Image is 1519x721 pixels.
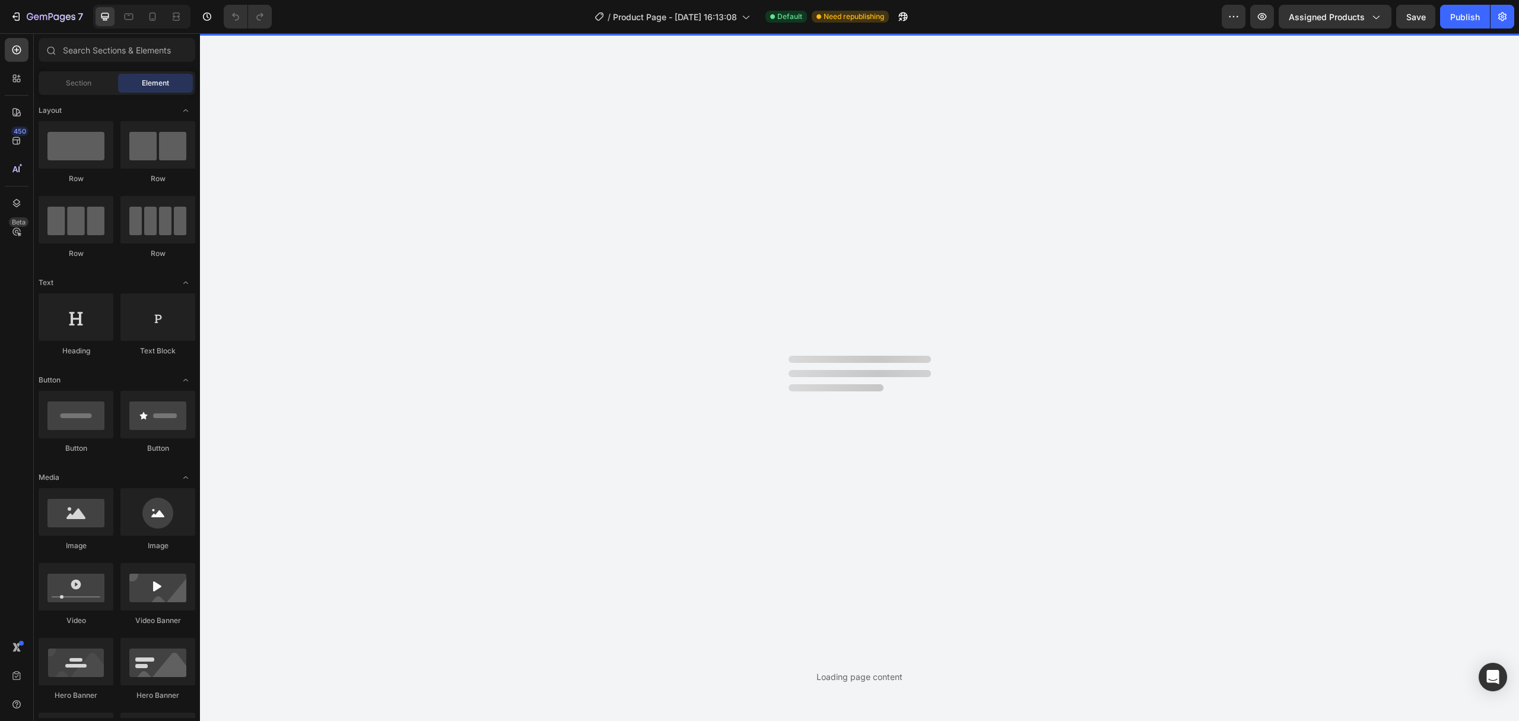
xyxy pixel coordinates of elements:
[5,5,88,29] button: 7
[1479,663,1507,691] div: Open Intercom Messenger
[39,105,62,116] span: Layout
[613,11,737,23] span: Product Page - [DATE] 16:13:08
[176,273,195,292] span: Toggle open
[66,78,91,88] span: Section
[78,10,83,24] p: 7
[39,443,113,454] div: Button
[39,277,53,288] span: Text
[120,173,195,184] div: Row
[11,127,28,136] div: 450
[39,375,61,385] span: Button
[824,11,884,22] span: Need republishing
[176,371,195,390] span: Toggle open
[176,468,195,487] span: Toggle open
[39,38,195,62] input: Search Sections & Elements
[39,173,113,184] div: Row
[777,11,802,22] span: Default
[1450,11,1480,23] div: Publish
[1396,5,1435,29] button: Save
[120,443,195,454] div: Button
[39,248,113,259] div: Row
[816,671,902,683] div: Loading page content
[1406,12,1426,22] span: Save
[608,11,611,23] span: /
[120,690,195,701] div: Hero Banner
[120,248,195,259] div: Row
[9,217,28,227] div: Beta
[142,78,169,88] span: Element
[120,615,195,626] div: Video Banner
[120,346,195,356] div: Text Block
[39,472,59,483] span: Media
[224,5,272,29] div: Undo/Redo
[1279,5,1391,29] button: Assigned Products
[176,101,195,120] span: Toggle open
[1289,11,1365,23] span: Assigned Products
[120,540,195,551] div: Image
[39,540,113,551] div: Image
[1440,5,1490,29] button: Publish
[39,690,113,701] div: Hero Banner
[39,615,113,626] div: Video
[39,346,113,356] div: Heading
